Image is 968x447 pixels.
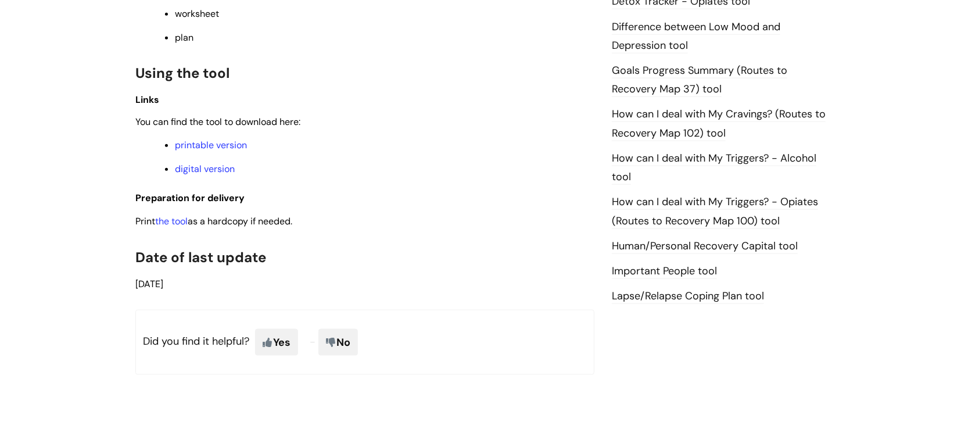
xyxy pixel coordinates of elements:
[175,31,193,44] span: plan
[612,63,787,97] a: Goals Progress Summary (Routes to Recovery Map 37) tool
[612,195,818,228] a: How can I deal with My Triggers? - Opiates (Routes to Recovery Map 100) tool
[135,64,230,82] span: Using the tool
[612,20,780,53] a: Difference between Low Mood and Depression tool
[175,163,235,175] a: digital version
[612,239,798,254] a: Human/Personal Recovery Capital tool
[612,151,816,185] a: How can I deal with My Triggers? - Alcohol tool
[255,329,298,356] span: Yes
[135,192,245,204] span: Preparation for delivery
[135,215,292,227] span: Print as a hardcopy if needed.
[155,215,188,227] a: the tool
[612,107,826,141] a: How can I deal with My Cravings? (Routes to Recovery Map 102) tool
[612,264,717,279] a: Important People tool
[135,116,300,128] span: You can find the tool to download here:
[135,94,159,106] span: Links
[318,329,358,356] span: No
[612,289,764,304] a: Lapse/Relapse Coping Plan tool
[175,139,247,151] a: printable version
[175,8,219,20] span: worksheet
[135,310,594,375] p: Did you find it helpful?
[135,278,163,290] span: [DATE]
[135,248,266,266] span: Date of last update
